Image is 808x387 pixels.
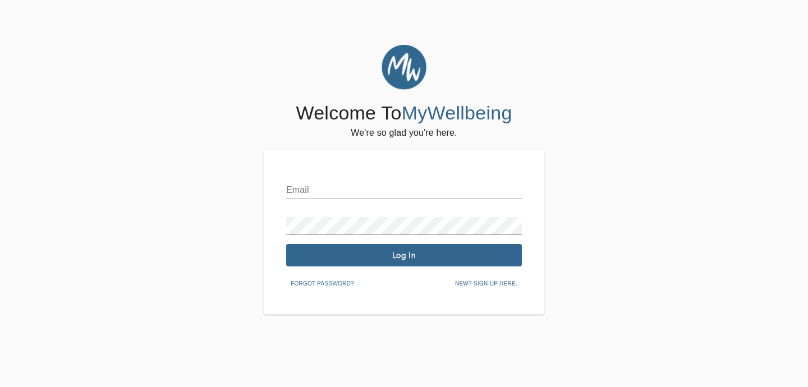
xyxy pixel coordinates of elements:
[286,275,359,292] button: Forgot password?
[455,279,517,289] span: New? Sign up here.
[402,102,512,123] span: MyWellbeing
[286,278,359,287] a: Forgot password?
[451,275,522,292] button: New? Sign up here.
[291,279,354,289] span: Forgot password?
[382,45,426,90] img: MyWellbeing
[351,125,457,141] h6: We're so glad you're here.
[296,102,512,125] h4: Welcome To
[291,250,517,261] span: Log In
[286,244,522,266] button: Log In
